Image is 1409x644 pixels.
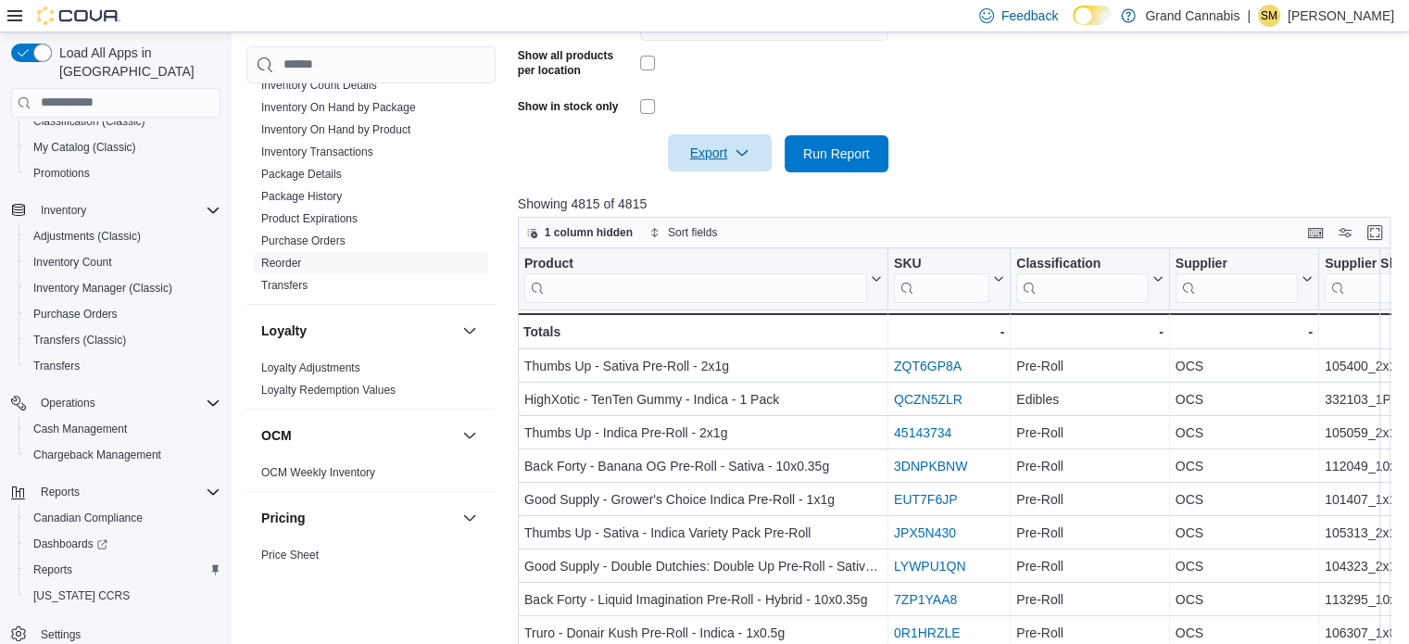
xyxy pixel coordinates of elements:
span: Reports [41,485,80,499]
button: Pricing [261,509,455,527]
button: Loyalty [459,320,481,342]
span: [US_STATE] CCRS [33,588,130,603]
span: Purchase Orders [261,234,346,248]
span: Inventory Count Details [261,78,377,93]
button: Supplier [1176,255,1313,302]
span: Transfers [26,355,220,377]
a: Purchase Orders [261,234,346,247]
span: Transfers (Classic) [33,333,126,347]
button: Operations [33,392,103,414]
a: 45143734 [894,425,951,440]
a: QCZN5ZLR [894,392,962,407]
span: Reports [33,562,72,577]
span: Dashboards [26,533,220,555]
div: Pre-Roll [1016,522,1163,544]
button: SKU [894,255,1004,302]
span: Operations [33,392,220,414]
span: Inventory Transactions [261,145,373,159]
button: Reports [33,481,87,503]
span: My Catalog (Classic) [33,140,136,155]
span: Inventory [41,203,86,218]
span: Purchase Orders [33,307,118,322]
span: OCM Weekly Inventory [261,465,375,480]
span: Dark Mode [1073,25,1074,26]
span: Purchase Orders [26,303,220,325]
a: Inventory Count [26,251,120,273]
button: Chargeback Management [19,442,228,468]
button: Operations [4,390,228,416]
a: Inventory Count Details [261,79,377,92]
span: Inventory Count [26,251,220,273]
div: Good Supply - Grower's Choice Indica Pre-Roll - 1x1g [524,488,882,511]
span: Reorder [261,256,301,271]
span: Adjustments (Classic) [33,229,141,244]
span: Export [679,134,761,171]
button: Classification [1016,255,1163,302]
div: Product [524,255,867,272]
button: Promotions [19,160,228,186]
button: Enter fullscreen [1364,221,1386,244]
button: OCM [261,426,455,445]
div: OCS [1176,488,1313,511]
button: Reports [4,479,228,505]
span: Canadian Compliance [33,511,143,525]
button: My Catalog (Classic) [19,134,228,160]
a: 7ZP1YAA8 [894,592,957,607]
span: Chargeback Management [26,444,220,466]
a: Cash Management [26,418,134,440]
p: Showing 4815 of 4815 [518,195,1400,213]
span: Classification (Classic) [33,114,145,129]
a: Canadian Compliance [26,507,150,529]
span: Operations [41,396,95,410]
a: JPX5N430 [894,525,956,540]
a: Inventory On Hand by Product [261,123,410,136]
button: OCM [459,424,481,447]
div: Supplier [1176,255,1298,272]
div: OCS [1176,522,1313,544]
div: OCS [1176,422,1313,444]
button: Sort fields [642,221,724,244]
a: Purchase Orders [26,303,125,325]
button: Pricing [459,507,481,529]
a: ZQT6GP8A [894,359,962,373]
div: SKU URL [894,255,989,302]
a: My Catalog (Classic) [26,136,144,158]
div: Back Forty - Liquid Imagination Pre-Roll - Hybrid - 10x0.35g [524,588,882,611]
div: Good Supply - Double Dutchies: Double Up Pre-Roll - Sativa - 2x1g [524,555,882,577]
a: Inventory On Hand by Package [261,101,416,114]
button: Reports [19,557,228,583]
div: OCS [1176,388,1313,410]
button: Adjustments (Classic) [19,223,228,249]
a: LYWPU1QN [894,559,966,574]
label: Show all products per location [518,48,633,78]
span: Settings [41,627,81,642]
p: [PERSON_NAME] [1288,5,1394,27]
span: Loyalty Redemption Values [261,383,396,398]
h3: OCM [261,426,292,445]
div: Supplier [1176,255,1298,302]
a: 3DNPKBNW [894,459,967,474]
div: OCS [1176,622,1313,644]
div: Classification [1016,255,1148,302]
div: Pre-Roll [1016,355,1163,377]
a: Promotions [26,162,97,184]
button: Loyalty [261,322,455,340]
div: Truro - Donair Kush Pre-Roll - Indica - 1x0.5g [524,622,882,644]
p: Grand Cannabis [1145,5,1239,27]
button: Keyboard shortcuts [1304,221,1327,244]
a: Loyalty Redemption Values [261,384,396,397]
div: Pre-Roll [1016,588,1163,611]
a: Price Sheet [261,549,319,562]
button: Classification (Classic) [19,108,228,134]
span: Transfers [261,278,308,293]
button: Purchase Orders [19,301,228,327]
button: Display options [1334,221,1356,244]
span: Inventory On Hand by Product [261,122,410,137]
div: - [1016,321,1163,343]
button: Run Report [785,135,888,172]
a: [US_STATE] CCRS [26,585,137,607]
button: Canadian Compliance [19,505,228,531]
span: Cash Management [26,418,220,440]
div: - [894,321,1004,343]
div: Pre-Roll [1016,488,1163,511]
